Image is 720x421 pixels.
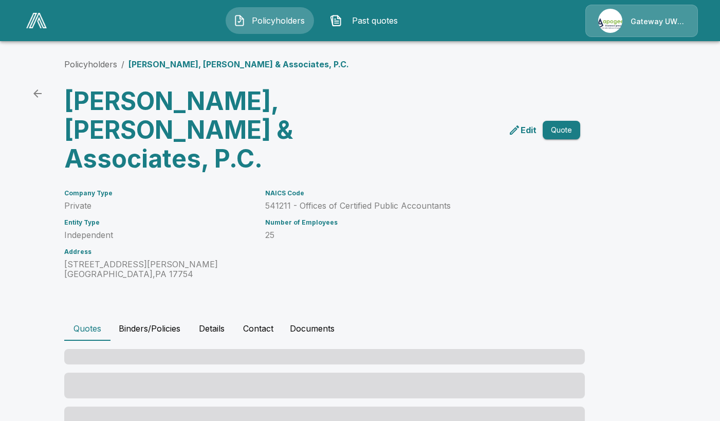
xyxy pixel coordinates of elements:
[598,9,622,33] img: Agency Icon
[110,316,189,341] button: Binders/Policies
[233,14,246,27] img: Policyholders Icon
[521,124,537,136] p: Edit
[64,59,117,69] a: Policyholders
[64,219,253,226] h6: Entity Type
[64,201,253,211] p: Private
[585,5,698,37] a: Agency IconGateway UW dba Apogee
[265,190,555,197] h6: NAICS Code
[128,58,349,70] p: [PERSON_NAME], [PERSON_NAME] & Associates, P.C.
[64,87,318,173] h3: [PERSON_NAME], [PERSON_NAME] & Associates, P.C.
[282,316,343,341] button: Documents
[64,190,253,197] h6: Company Type
[64,58,349,70] nav: breadcrumb
[64,316,656,341] div: policyholder tabs
[250,14,306,27] span: Policyholders
[235,316,282,341] button: Contact
[121,58,124,70] li: /
[631,16,685,27] p: Gateway UW dba Apogee
[265,219,555,226] h6: Number of Employees
[64,260,253,279] p: [STREET_ADDRESS][PERSON_NAME] [GEOGRAPHIC_DATA] , PA 17754
[265,230,555,240] p: 25
[64,248,253,255] h6: Address
[26,13,47,28] img: AA Logo
[189,316,235,341] button: Details
[64,230,253,240] p: Independent
[64,316,110,341] button: Quotes
[346,14,403,27] span: Past quotes
[543,121,580,140] button: Quote
[506,122,539,138] a: edit
[27,83,48,104] a: back
[265,201,555,211] p: 541211 - Offices of Certified Public Accountants
[322,7,411,34] button: Past quotes IconPast quotes
[330,14,342,27] img: Past quotes Icon
[226,7,314,34] button: Policyholders IconPolicyholders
